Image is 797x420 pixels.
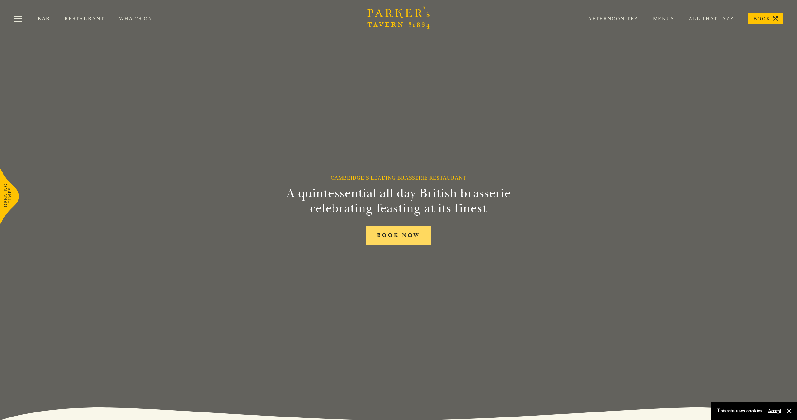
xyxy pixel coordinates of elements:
h2: A quintessential all day British brasserie celebrating feasting at its finest [256,186,542,216]
p: This site uses cookies. [717,406,763,415]
button: Accept [768,408,781,414]
h1: Cambridge’s Leading Brasserie Restaurant [331,175,466,181]
button: Close and accept [786,408,792,414]
a: BOOK NOW [366,226,431,245]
